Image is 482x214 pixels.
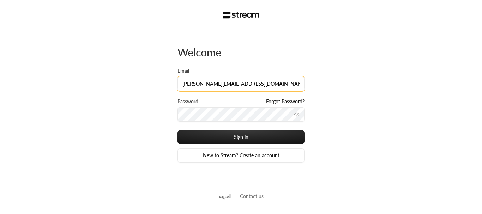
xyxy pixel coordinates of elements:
[177,148,305,163] a: New to Stream? Create an account
[177,46,221,59] span: Welcome
[291,109,302,120] button: toggle password visibility
[177,130,305,144] button: Sign in
[219,190,231,203] a: العربية
[223,12,259,19] img: Stream Logo
[240,192,264,200] button: Contact us
[177,98,198,105] label: Password
[177,67,189,74] label: Email
[266,98,305,105] a: Forgot Password?
[240,193,264,199] a: Contact us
